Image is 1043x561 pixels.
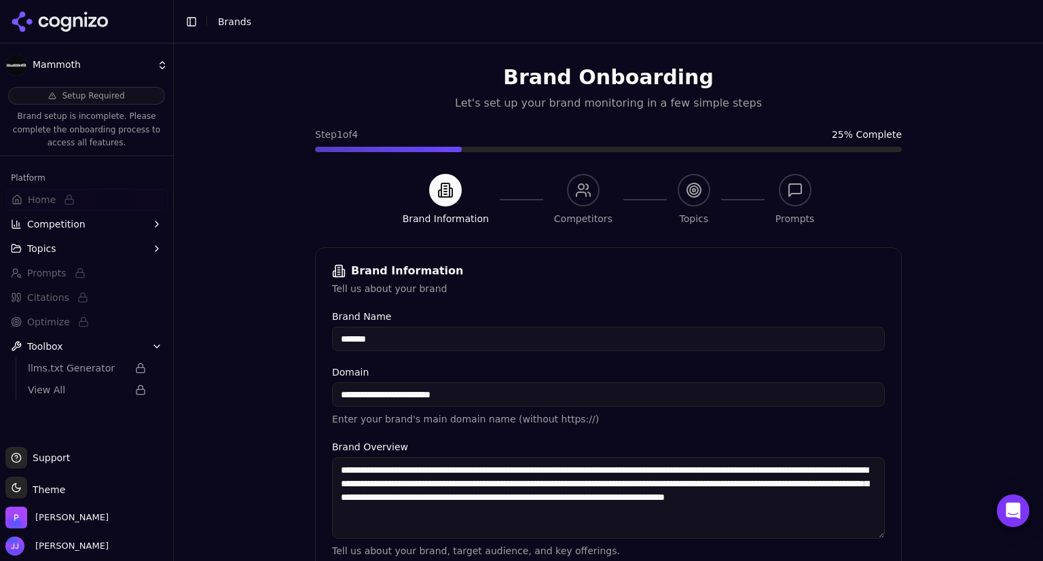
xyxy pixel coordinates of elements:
div: Brand Information [403,212,489,225]
span: llms.txt Generator [28,361,127,375]
span: Toolbox [27,340,63,353]
span: Topics [27,242,56,255]
span: Citations [27,291,69,304]
span: Support [27,451,70,465]
span: Perrill [35,511,109,524]
label: Brand Overview [332,442,885,452]
button: Competition [5,213,168,235]
p: Brand setup is incomplete. Please complete the onboarding process to access all features. [8,110,165,150]
span: Theme [27,484,65,495]
div: Tell us about your brand [332,282,885,295]
label: Brand Name [332,312,885,321]
p: Let's set up your brand monitoring in a few simple steps [315,95,902,111]
span: View All [28,383,127,397]
div: Prompts [775,212,815,225]
span: Brands [218,16,251,27]
div: Platform [5,167,168,189]
p: Enter your brand's main domain name (without https://) [332,412,885,426]
span: Prompts [27,266,67,280]
p: Tell us about your brand, target audience, and key offerings. [332,544,885,558]
div: Topics [680,212,709,225]
button: Open organization switcher [5,507,109,528]
div: Competitors [554,212,612,225]
span: Step 1 of 4 [315,128,358,141]
span: Competition [27,217,86,231]
button: Topics [5,238,168,259]
img: Perrill [5,507,27,528]
img: Jen Jones [5,537,24,556]
button: Toolbox [5,336,168,357]
label: Domain [332,367,885,377]
h1: Brand Onboarding [315,65,902,90]
span: Optimize [27,315,70,329]
nav: breadcrumb [218,15,251,29]
div: Brand Information [332,264,885,278]
img: Mammoth [5,54,27,76]
span: Home [28,193,56,206]
span: Mammoth [33,59,151,71]
button: Open user button [5,537,109,556]
span: [PERSON_NAME] [30,540,109,552]
span: 25 % Complete [832,128,902,141]
div: Open Intercom Messenger [997,494,1029,527]
span: Setup Required [62,90,124,101]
